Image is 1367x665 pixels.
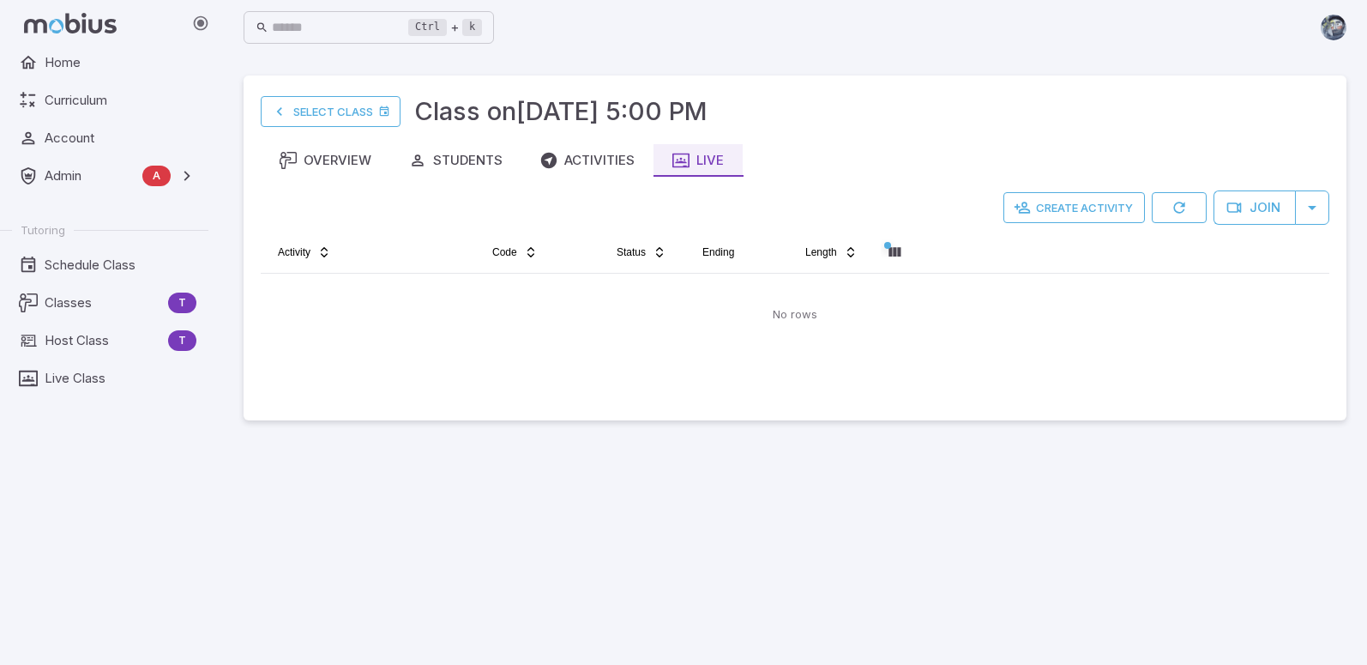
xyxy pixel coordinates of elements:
span: Classes [45,293,161,312]
div: Live [672,151,724,170]
button: Length [795,239,868,266]
button: Column visibility [881,239,908,266]
div: + [408,17,482,38]
span: Curriculum [45,91,196,110]
button: Create Activity [1003,192,1145,223]
button: Ending [692,239,744,266]
span: Host Class [45,331,161,350]
span: Live Class [45,369,196,388]
span: Admin [45,166,135,185]
span: T [168,332,196,349]
div: Students [409,151,503,170]
div: Overview [280,151,371,170]
span: Length [805,245,837,259]
button: Join [1213,190,1296,225]
button: Status [606,239,677,266]
span: Status [617,245,646,259]
p: No rows [773,306,817,323]
button: Code [482,239,548,266]
div: Activities [540,151,635,170]
span: Activity [278,245,310,259]
kbd: k [462,19,482,36]
span: Account [45,129,196,148]
h3: Class on [DATE] 5:00 PM [414,93,708,130]
button: Activity [268,239,341,266]
span: Schedule Class [45,256,196,275]
img: andrew.jpg [1321,15,1346,40]
span: Home [45,53,196,72]
span: Tutoring [21,222,65,238]
span: Code [492,245,517,259]
span: A [142,167,171,184]
a: Select Class [261,96,400,127]
kbd: Ctrl [408,19,447,36]
span: Ending [702,245,734,259]
span: T [168,294,196,311]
